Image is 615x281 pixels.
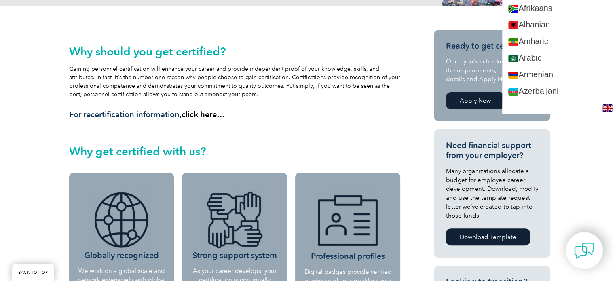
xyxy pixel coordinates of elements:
[502,83,615,99] a: Azerbaijani
[446,228,530,245] a: Download Template
[446,140,538,161] h3: Need financial support from your employer?
[508,5,518,13] img: af
[188,190,281,260] h3: Strong support system
[69,110,401,120] h3: For recertification information,
[69,45,401,58] h2: Why should you get certified?
[12,264,54,281] a: BACK TO TOP
[502,100,615,116] a: Basque
[508,55,518,63] img: ar
[302,190,393,261] h3: Professional profiles
[508,72,518,79] img: hy
[69,45,401,120] div: Gaining personnel certification will enhance your career and provide independent proof of your kn...
[508,38,518,46] img: am
[69,145,401,158] h2: Why get certified with us?
[502,33,615,50] a: Amharic
[446,57,538,84] p: Once you’ve checked and met the requirements, register your details and Apply Now at
[75,190,168,260] h3: Globally recognized
[508,21,518,29] img: sq
[508,88,518,96] img: az
[446,92,505,109] a: Apply Now
[574,241,594,261] img: contact-chat.png
[502,66,615,83] a: Armenian
[446,167,538,220] p: Many organizations allocate a budget for employee career development. Download, modify and use th...
[502,17,615,33] a: Albanian
[602,104,613,112] img: en
[502,50,615,66] a: Arabic
[182,110,225,119] a: click here…
[446,41,538,51] h3: Ready to get certified?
